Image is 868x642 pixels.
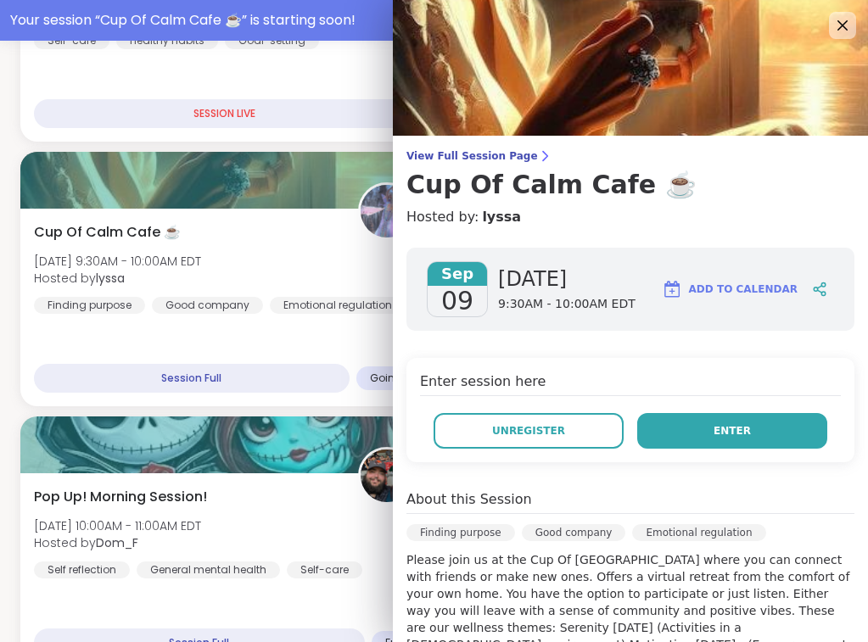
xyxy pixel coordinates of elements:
h4: Hosted by: [406,207,854,227]
img: ShareWell Logomark [662,279,682,299]
div: Emotional regulation [270,297,406,314]
img: lyssa [361,185,413,237]
h4: Enter session here [420,371,841,396]
div: Good company [522,524,626,541]
div: Self-care [287,561,362,578]
div: Good company [152,297,263,314]
span: Add to Calendar [689,282,798,297]
span: [DATE] 9:30AM - 10:00AM EDT [34,253,201,270]
div: Finding purpose [34,297,145,314]
div: SESSION LIVE [34,99,416,128]
a: lyssa [482,207,521,227]
span: [DATE] 10:00AM - 11:00AM EDT [34,517,201,534]
div: Emotional regulation [632,524,765,541]
span: Unregister [492,423,565,438]
button: Add to Calendar [654,269,805,310]
div: Finding purpose [406,524,515,541]
h3: Cup Of Calm Cafe ☕️ [406,170,854,200]
div: Self reflection [34,561,130,578]
span: View Full Session Page [406,149,854,163]
span: Hosted by [34,270,201,287]
span: [DATE] [498,265,636,293]
img: Dom_F [361,449,413,502]
h4: About this Session [406,489,532,510]
span: 09 [441,286,473,316]
span: Going [370,371,402,385]
span: 9:30AM - 10:00AM EDT [498,296,636,313]
button: Unregister [434,413,624,449]
b: lyssa [96,270,125,287]
div: General mental health [137,561,280,578]
button: Enter [637,413,827,449]
span: Hosted by [34,534,201,551]
span: Pop Up! Morning Session! [34,487,207,507]
a: View Full Session PageCup Of Calm Cafe ☕️ [406,149,854,200]
span: Sep [428,262,487,286]
div: Your session “ Cup Of Calm Cafe ☕️ ” is starting soon! [10,10,858,31]
span: Enter [714,423,751,438]
div: Session Full [34,364,350,393]
span: Cup Of Calm Cafe ☕️ [34,222,181,243]
b: Dom_F [96,534,138,551]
